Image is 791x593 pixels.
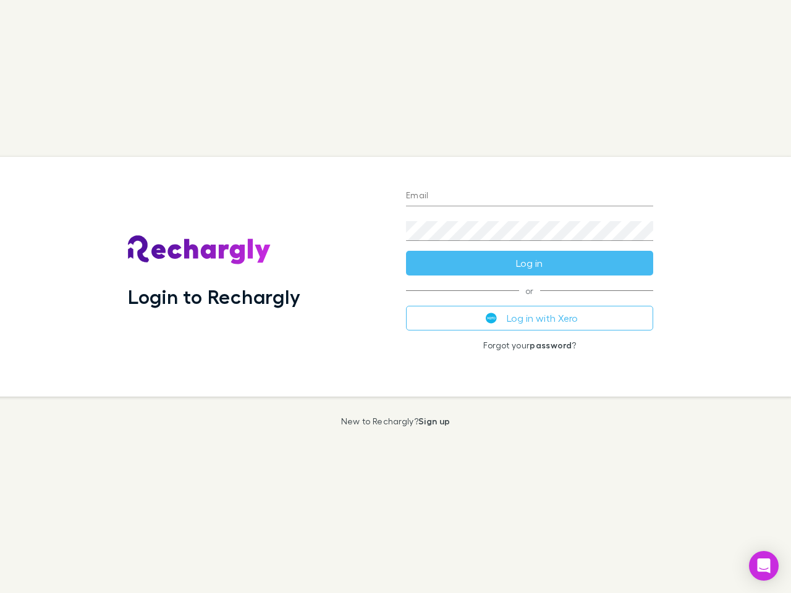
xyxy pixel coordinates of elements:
p: Forgot your ? [406,340,653,350]
h1: Login to Rechargly [128,285,300,308]
button: Log in with Xero [406,306,653,330]
img: Rechargly's Logo [128,235,271,265]
div: Open Intercom Messenger [749,551,779,581]
p: New to Rechargly? [341,416,450,426]
a: Sign up [418,416,450,426]
button: Log in [406,251,653,275]
img: Xero's logo [486,313,497,324]
a: password [530,340,572,350]
span: or [406,290,653,291]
